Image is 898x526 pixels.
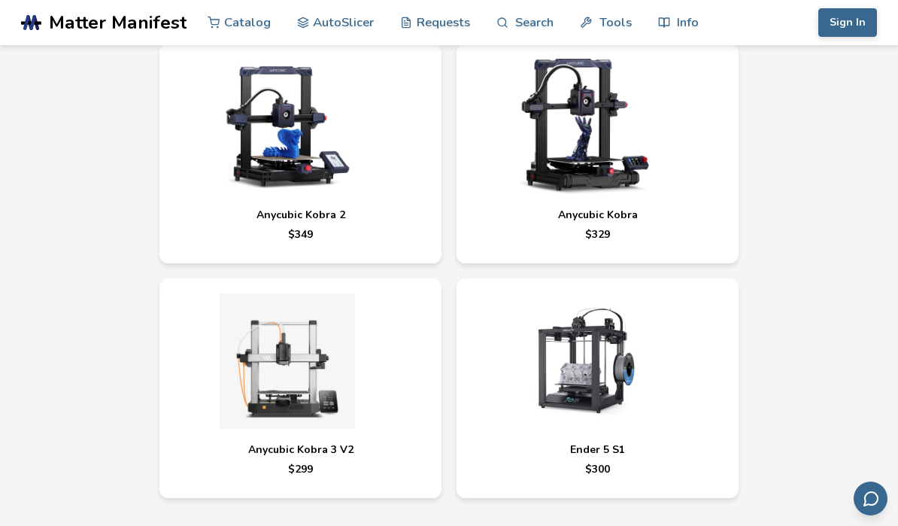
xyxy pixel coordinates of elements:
h4: Anycubic Kobra [472,209,724,221]
button: Send feedback via email [854,482,887,515]
img: Anycubic Kobra 2 [174,59,400,194]
a: Anycubic Kobra 3 V2$299 [159,278,441,498]
h4: Anycubic Kobra 2 [174,209,426,221]
p: $ 299 [174,464,426,476]
button: Sign In [818,8,877,37]
p: $ 349 [174,229,426,241]
span: Matter Manifest [49,12,187,33]
img: Ender 5 S1 [472,293,697,429]
h4: Ender 5 S1 [472,444,724,456]
img: Anycubic Kobra [472,59,697,194]
h4: Anycubic Kobra 3 V2 [174,444,426,456]
a: Ender 5 S1$300 [457,278,739,498]
a: Anycubic Kobra$329 [457,44,739,263]
p: $ 300 [472,464,724,476]
img: Anycubic Kobra 3 V2 [174,293,400,429]
a: Anycubic Kobra 2$349 [159,44,441,263]
p: $ 329 [472,229,724,241]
